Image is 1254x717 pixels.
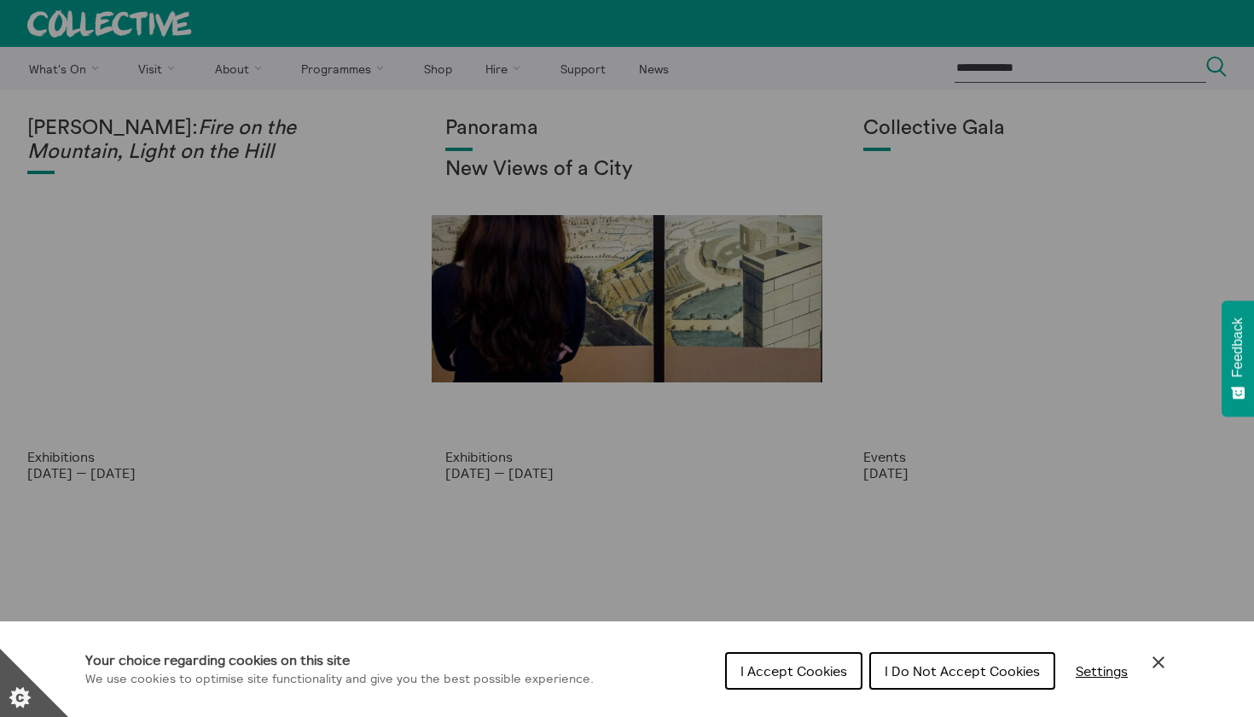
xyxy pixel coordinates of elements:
[740,662,847,679] span: I Accept Cookies
[1222,300,1254,417] button: Feedback - Show survey
[1076,662,1128,679] span: Settings
[869,652,1055,690] button: I Do Not Accept Cookies
[1148,652,1169,673] button: Close Cookie Control
[85,650,594,670] h1: Your choice regarding cookies on this site
[725,652,862,690] button: I Accept Cookies
[885,662,1040,679] span: I Do Not Accept Cookies
[1062,654,1141,688] button: Settings
[85,670,594,689] p: We use cookies to optimise site functionality and give you the best possible experience.
[1230,318,1245,377] span: Feedback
